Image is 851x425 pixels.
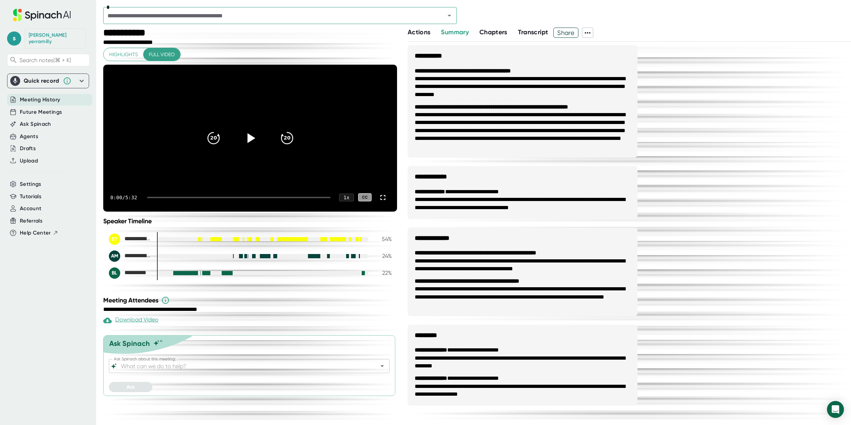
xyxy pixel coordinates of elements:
button: Tutorials [20,193,41,201]
div: CC [358,193,372,201]
span: Help Center [20,229,51,237]
div: Ben Liddle [109,267,151,279]
div: Quick record [10,74,86,88]
div: BL [109,267,120,279]
div: 1 x [339,194,354,201]
span: Transcript [518,28,548,36]
input: What can we do to help? [120,361,367,371]
button: Help Center [20,229,58,237]
button: Agents [20,132,38,141]
button: Actions [408,28,430,37]
div: Quick record [24,77,59,84]
span: Ask [127,384,135,390]
div: 54 % [374,236,392,242]
span: Share [554,26,578,39]
button: Drafts [20,144,36,153]
button: Transcript [518,28,548,37]
button: Account [20,205,41,213]
div: Sumant Yerramilly [109,234,151,245]
button: Settings [20,180,41,188]
button: Summary [441,28,468,37]
span: Summary [441,28,468,36]
div: Open Intercom Messenger [827,401,844,418]
button: Chapters [479,28,507,37]
span: Actions [408,28,430,36]
button: Meeting History [20,96,60,104]
span: Full video [149,50,175,59]
span: Highlights [109,50,138,59]
div: AM [109,250,120,262]
div: Aditya Mugali [109,250,151,262]
div: Download Video [103,316,158,325]
span: Chapters [479,28,507,36]
div: 0:00 / 5:32 [110,195,139,200]
div: SY [109,234,120,245]
button: Ask Spinach [20,120,51,128]
button: Ask [109,382,152,392]
span: Search notes (⌘ + K) [19,57,71,64]
div: Ask Spinach [109,339,150,348]
button: Referrals [20,217,42,225]
button: Open [377,361,387,371]
div: Meeting Attendees [103,296,399,305]
button: Highlights [104,48,144,61]
button: Upload [20,157,38,165]
button: Full video [143,48,180,61]
div: Speaker Timeline [103,217,397,225]
button: Future Meetings [20,108,62,116]
div: sumant yerramilly [29,32,82,45]
span: s [7,31,21,46]
div: 22 % [374,270,392,276]
button: Open [444,11,454,20]
button: Share [553,28,578,38]
div: 24 % [374,253,392,259]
